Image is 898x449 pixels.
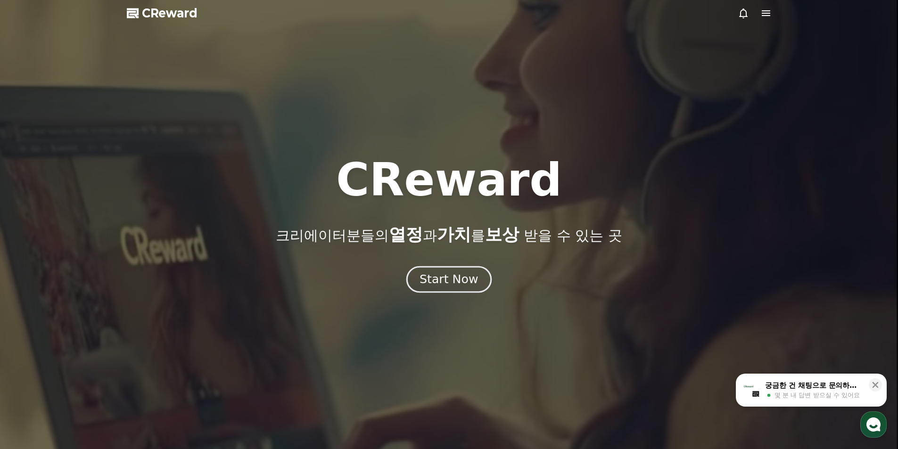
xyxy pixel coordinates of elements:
span: 보상 [485,225,519,244]
a: CReward [127,6,198,21]
a: Start Now [408,276,490,285]
a: 홈 [3,299,62,322]
span: 열정 [389,225,423,244]
span: 대화 [86,313,98,321]
span: 홈 [30,313,35,320]
a: 설정 [122,299,181,322]
span: CReward [142,6,198,21]
a: 대화 [62,299,122,322]
div: Start Now [420,271,478,287]
h1: CReward [336,157,562,203]
p: 크리에이터분들의 과 를 받을 수 있는 곳 [276,225,622,244]
span: 설정 [146,313,157,320]
span: 가치 [437,225,471,244]
button: Start Now [406,266,492,293]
